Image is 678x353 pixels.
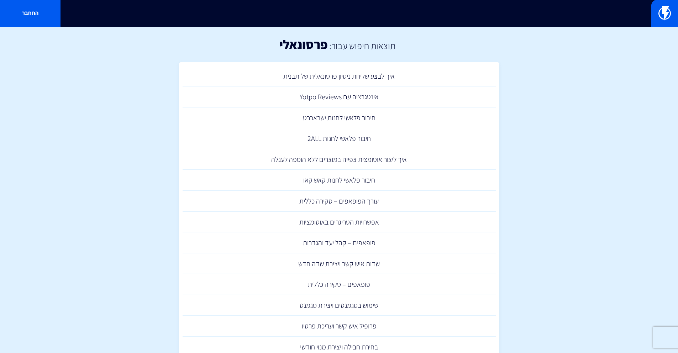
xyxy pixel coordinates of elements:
[183,66,496,87] a: איך לבצע שליחת ניסיון פרסונאלית של תבנית
[327,41,395,51] h2: תוצאות חיפוש עבור:
[183,232,496,253] a: פופאפים – קהל יעד והגדרות
[183,170,496,191] a: חיבור פלאשי לחנות קאש קאו
[183,212,496,233] a: אפשרויות הטריגרים באוטומציות
[183,253,496,274] a: שדות איש קשר ויצירת שדה חדש
[183,107,496,128] a: חיבור פלאשי לחנות ישראכרט
[183,316,496,337] a: פרופיל איש קשר ועריכת פרטיו
[183,149,496,170] a: איך ליצור אוטומצית צפייה במוצרים ללא הוספה לעגלה
[279,37,327,52] h1: פרסונאלי
[183,274,496,295] a: פופאפים – סקירה כללית
[183,128,496,149] a: חיבור פלאשי לחנות 2ALL
[183,191,496,212] a: עורך הפופאפים – סקירה כללית
[183,295,496,316] a: שימוש בסגמנטים ויצירת סגמנט
[183,86,496,107] a: אינטגרציה עם Yotpo Reviews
